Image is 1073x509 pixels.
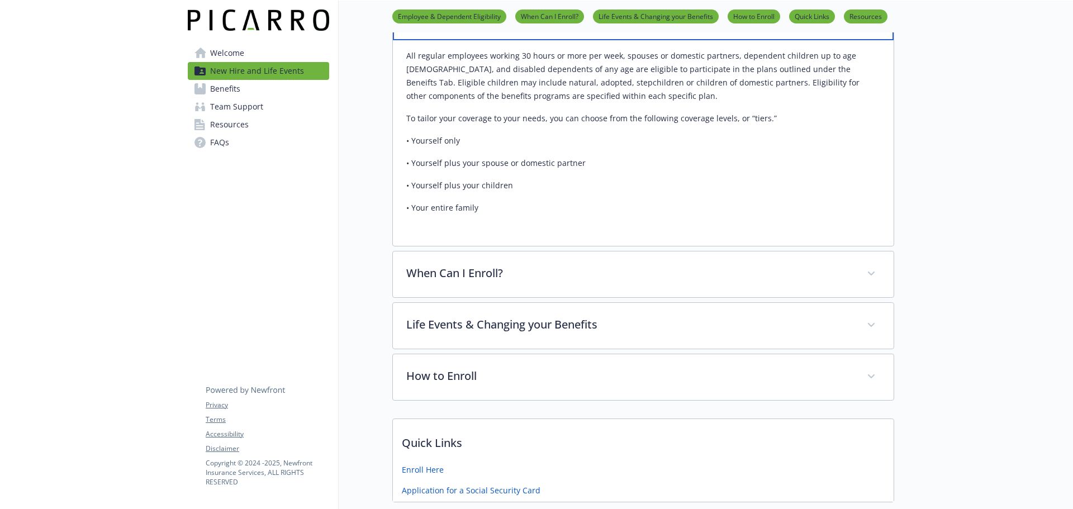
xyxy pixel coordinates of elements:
a: Benefits [188,80,329,98]
a: New Hire and Life Events [188,62,329,80]
p: To tailor your coverage to your needs, you can choose from the following coverage levels, or “tie... [406,112,880,125]
a: Disclaimer [206,444,329,454]
a: Resources [844,11,887,21]
a: Enroll Here [402,464,444,475]
p: When Can I Enroll? [406,265,853,282]
a: Life Events & Changing your Benefits [593,11,719,21]
a: How to Enroll [728,11,780,21]
span: Resources [210,116,249,134]
span: Team Support [210,98,263,116]
a: Application for a Social Security Card [402,484,540,496]
p: • Yourself plus your children [406,179,880,192]
span: Welcome [210,44,244,62]
a: Resources [188,116,329,134]
p: • Yourself only [406,134,880,148]
div: When Can I Enroll? [393,251,894,297]
p: • Your entire family [406,201,880,215]
div: Employee & Dependent Eligibility [393,40,894,246]
a: Quick Links [789,11,835,21]
a: Welcome [188,44,329,62]
p: Quick Links [393,419,894,460]
p: Life Events & Changing your Benefits [406,316,853,333]
a: Accessibility [206,429,329,439]
a: When Can I Enroll? [515,11,584,21]
p: • Yourself plus your spouse or domestic partner [406,156,880,170]
a: Privacy [206,400,329,410]
span: Benefits [210,80,240,98]
a: Terms [206,415,329,425]
span: FAQs [210,134,229,151]
a: Team Support [188,98,329,116]
p: All regular employees working 30 hours or more per week, spouses or domestic partners, dependent ... [406,49,880,103]
p: Copyright © 2024 - 2025 , Newfront Insurance Services, ALL RIGHTS RESERVED [206,458,329,487]
div: Life Events & Changing your Benefits [393,303,894,349]
a: FAQs [188,134,329,151]
p: How to Enroll [406,368,853,384]
a: Employee & Dependent Eligibility [392,11,506,21]
div: How to Enroll [393,354,894,400]
span: New Hire and Life Events [210,62,304,80]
